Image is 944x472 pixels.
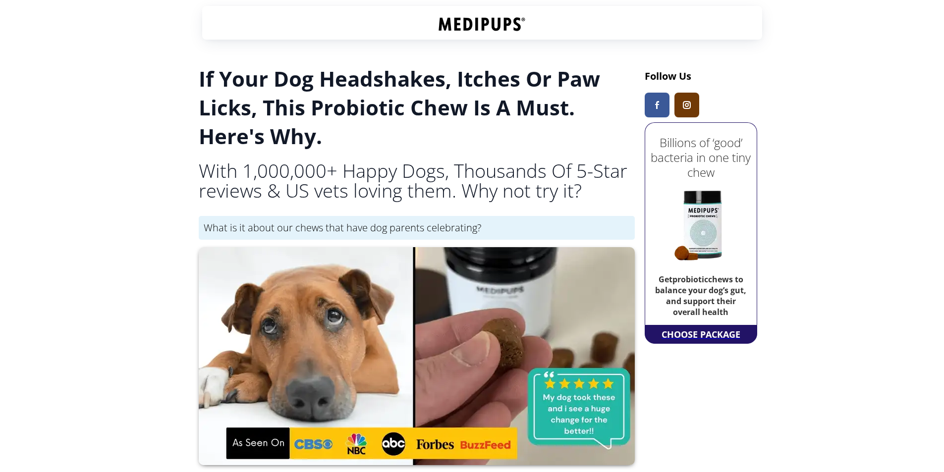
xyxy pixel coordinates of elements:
h3: Follow Us [645,69,757,83]
h1: If Your Dog Headshakes, Itches Or Paw Licks, This Probiotic Chew Is A Must. Here's Why. [199,64,635,151]
h2: Billions of ‘good’ bacteria in one tiny chew [648,135,754,180]
img: Dog [199,247,635,465]
img: Medipups Facebook [655,101,659,109]
b: Get probiotic chews to balance your dog’s gut, and support their overall health [655,274,746,317]
a: CHOOSE PACKAGE [659,325,743,343]
div: What is it about our chews that have dog parents celebrating? [199,216,635,240]
a: Billions of ‘good’ bacteria in one tiny chewGetprobioticchews to balance your dog’s gut, and supp... [648,125,754,322]
img: Medipups Instagram [683,101,691,109]
h2: With 1,000,000+ Happy Dogs, Thousands Of 5-Star reviews & US vets loving them. Why not try it? [199,160,635,200]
